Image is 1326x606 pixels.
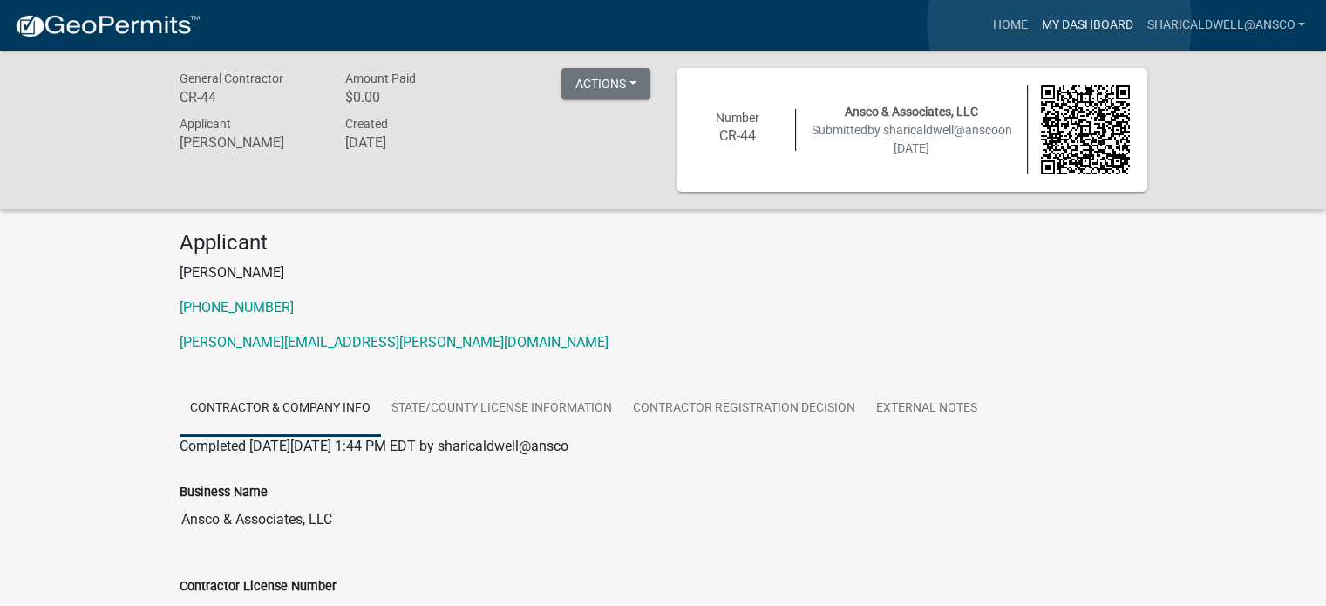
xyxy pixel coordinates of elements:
[180,89,319,106] h6: CR-44
[1139,9,1312,42] a: sharicaldwell@ansco
[381,381,622,437] a: State/County License Information
[180,71,283,85] span: General Contractor
[344,134,484,151] h6: [DATE]
[180,134,319,151] h6: [PERSON_NAME]
[180,117,231,131] span: Applicant
[812,123,1012,155] span: Submitted on [DATE]
[344,89,484,106] h6: $0.00
[180,487,268,499] label: Business Name
[716,111,759,125] span: Number
[694,127,783,144] h6: CR-44
[1034,9,1139,42] a: My Dashboard
[622,381,866,437] a: Contractor Registration Decision
[985,9,1034,42] a: Home
[180,262,1147,283] p: [PERSON_NAME]
[344,71,415,85] span: Amount Paid
[180,438,568,454] span: Completed [DATE][DATE] 1:44 PM EDT by sharicaldwell@ansco
[180,299,294,316] a: [PHONE_NUMBER]
[180,334,609,351] a: [PERSON_NAME][EMAIL_ADDRESS][PERSON_NAME][DOMAIN_NAME]
[845,105,978,119] span: Ansco & Associates, LLC
[867,123,998,137] span: by sharicaldwell@ansco
[1041,85,1130,174] img: QR code
[180,581,337,593] label: Contractor License Number
[561,68,650,99] button: Actions
[180,381,381,437] a: Contractor & Company Info
[866,381,988,437] a: External Notes
[344,117,387,131] span: Created
[180,230,1147,255] h4: Applicant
